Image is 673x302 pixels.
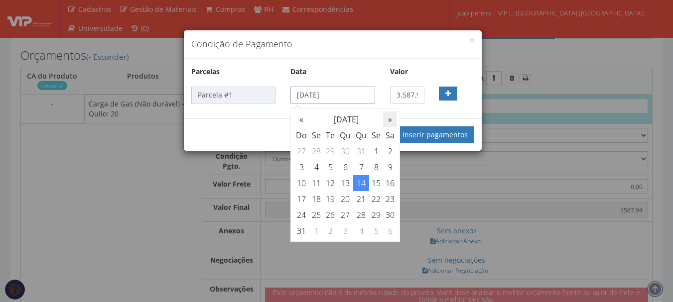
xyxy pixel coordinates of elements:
[383,127,397,143] th: Sa
[290,67,306,77] label: Data
[383,191,397,207] td: 23
[309,111,383,127] th: [DATE]
[293,191,309,207] td: 17
[383,207,397,223] td: 30
[353,223,369,239] td: 4
[309,191,323,207] td: 18
[293,127,309,143] th: Do
[337,143,353,159] td: 30
[369,207,383,223] td: 29
[309,159,323,175] td: 4
[293,143,309,159] td: 27
[353,159,369,175] td: 7
[191,38,474,51] h4: Condição de Pagamento
[369,159,383,175] td: 8
[369,175,383,191] td: 15
[337,207,353,223] td: 27
[369,223,383,239] td: 5
[293,111,309,127] th: «
[390,67,408,77] label: Valor
[309,143,323,159] td: 28
[353,143,369,159] td: 31
[337,159,353,175] td: 6
[383,159,397,175] td: 9
[337,127,353,143] th: Qu
[309,127,323,143] th: Se
[337,223,353,239] td: 3
[369,127,383,143] th: Se
[323,191,337,207] td: 19
[353,207,369,223] td: 28
[337,175,353,191] td: 13
[383,143,397,159] td: 2
[396,126,474,143] button: Inserir pagamentos
[323,175,337,191] td: 12
[309,175,323,191] td: 11
[293,175,309,191] td: 10
[293,223,309,239] td: 31
[293,207,309,223] td: 24
[293,159,309,175] td: 3
[323,143,337,159] td: 29
[383,111,397,127] th: »
[383,223,397,239] td: 6
[309,207,323,223] td: 25
[337,191,353,207] td: 20
[323,159,337,175] td: 5
[369,191,383,207] td: 22
[369,143,383,159] td: 1
[323,207,337,223] td: 26
[353,127,369,143] th: Qu
[353,175,369,191] td: 14
[309,223,323,239] td: 1
[323,127,337,143] th: Te
[383,175,397,191] td: 16
[323,223,337,239] td: 2
[191,67,220,77] label: Parcelas
[353,191,369,207] td: 21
